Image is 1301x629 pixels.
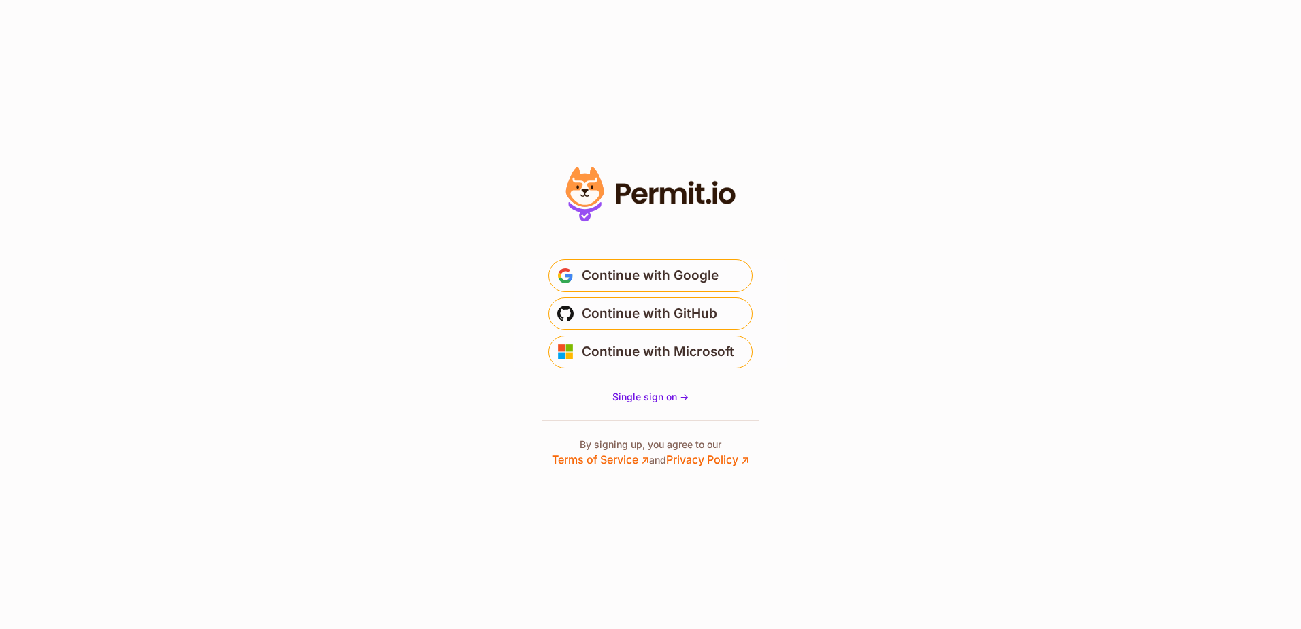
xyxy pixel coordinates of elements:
span: Continue with Google [582,265,719,287]
button: Continue with Google [548,259,753,292]
a: Privacy Policy ↗ [666,453,749,466]
span: Single sign on -> [612,391,689,402]
a: Single sign on -> [612,390,689,404]
span: Continue with Microsoft [582,341,734,363]
span: Continue with GitHub [582,303,717,325]
p: By signing up, you agree to our and [552,438,749,468]
a: Terms of Service ↗ [552,453,649,466]
button: Continue with Microsoft [548,336,753,368]
button: Continue with GitHub [548,297,753,330]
